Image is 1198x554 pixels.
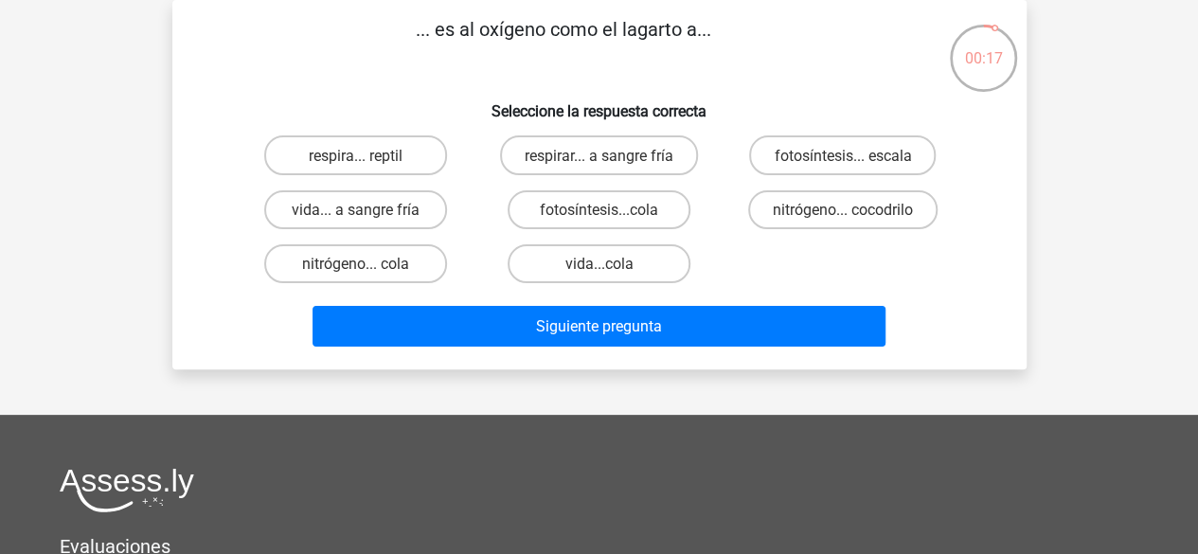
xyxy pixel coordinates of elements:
button: Siguiente pregunta [313,306,885,347]
font: ... es al oxígeno como el lagarto a... [416,18,711,41]
font: fotosíntesis...cola [540,201,658,219]
font: respirar... a sangre fría [525,147,673,165]
font: 00:17 [965,49,1003,67]
font: Seleccione la respuesta correcta [492,102,706,120]
font: vida...cola [564,255,633,273]
font: nitrógeno... cola [302,255,409,273]
font: vida... a sangre fría [292,201,420,219]
font: Siguiente pregunta [536,317,662,335]
img: Logotipo de Assessly [60,468,194,512]
font: fotosíntesis... escala [774,147,911,165]
font: nitrógeno... cocodrilo [773,201,913,219]
font: respira... reptil [309,147,402,165]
